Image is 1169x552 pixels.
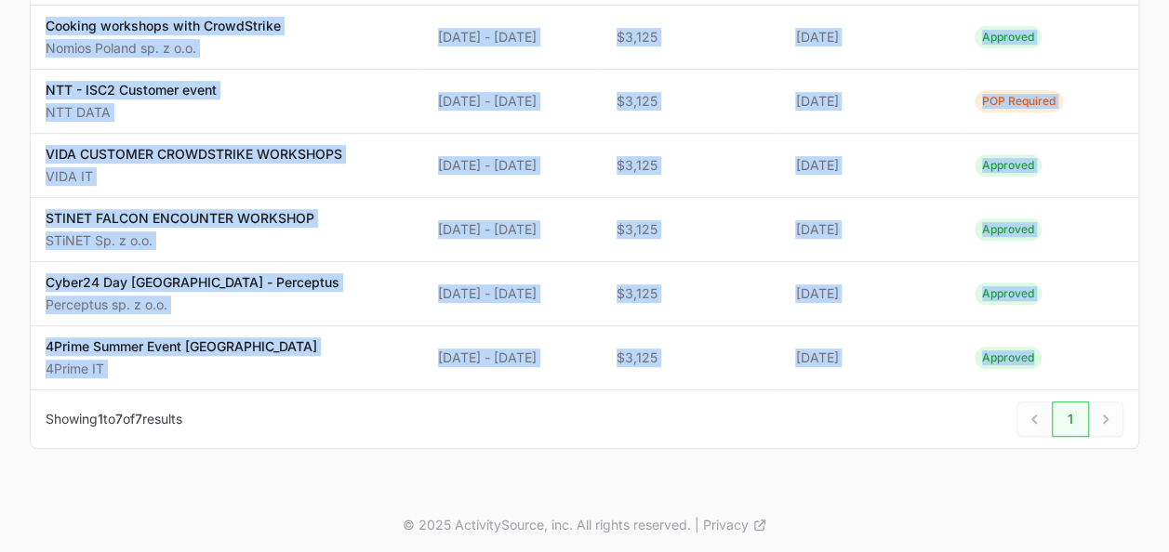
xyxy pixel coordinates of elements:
span: [DATE] - [DATE] [438,284,587,303]
span: [DATE] [795,348,944,367]
span: [DATE] - [DATE] [438,348,587,367]
span: Activity Status [975,154,1042,177]
span: 7 [115,411,123,427]
p: Cyber24 Day [GEOGRAPHIC_DATA] - Perceptus [46,273,339,292]
p: Nomios Poland sp. z o.o. [46,39,281,58]
span: $3,125 [617,220,765,239]
span: [DATE] - [DATE] [438,220,587,239]
span: [DATE] - [DATE] [438,28,587,46]
span: Activity Status [975,26,1042,48]
p: NTT DATA [46,103,217,122]
span: Activity Status [975,218,1042,241]
p: STINET FALCON ENCOUNTER WORKSHOP [46,209,314,228]
span: [DATE] [795,156,944,175]
span: [DATE] [795,28,944,46]
span: $3,125 [617,92,765,111]
span: 7 [135,411,142,427]
a: Privacy [703,516,767,534]
p: © 2025 ActivitySource, inc. All rights reserved. [403,516,691,534]
p: Cooking workshops with CrowdStrike [46,17,281,35]
p: Perceptus sp. z o.o. [46,296,339,314]
span: [DATE] [795,220,944,239]
span: [DATE] [795,284,944,303]
span: Activity Status [975,347,1042,369]
span: Activity Status [975,90,1063,112]
span: $3,125 [617,348,765,367]
span: [DATE] [795,92,944,111]
span: | [695,516,699,534]
span: 1 [98,411,103,427]
p: 4Prime IT [46,360,317,378]
p: VIDA CUSTOMER CROWDSTRIKE WORKSHOPS [46,145,342,164]
span: $3,125 [617,156,765,175]
span: [DATE] - [DATE] [438,92,587,111]
p: Showing to of results [46,410,182,428]
p: 4Prime Summer Event [GEOGRAPHIC_DATA] [46,337,317,356]
p: VIDA IT [46,167,342,186]
span: $3,125 [617,28,765,46]
span: $3,125 [617,284,765,303]
p: NTT - ISC2 Customer event [46,81,217,99]
span: Activity Status [975,283,1042,305]
span: [DATE] - [DATE] [438,156,587,175]
span: 1 [1052,401,1089,437]
p: STiNET Sp. z o.o. [46,231,314,250]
